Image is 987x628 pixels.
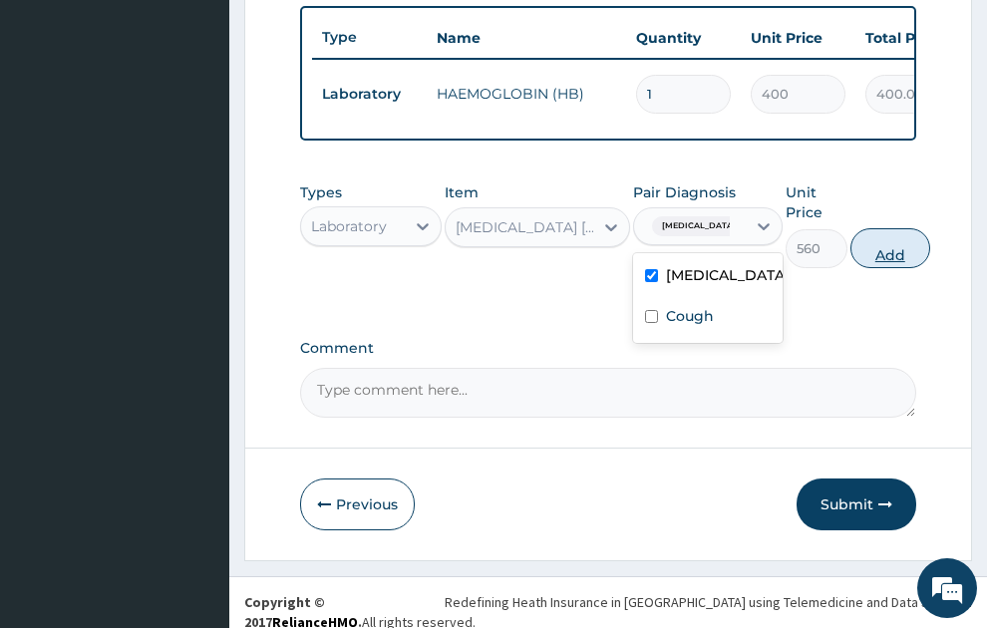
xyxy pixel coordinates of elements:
[445,592,972,612] div: Redefining Heath Insurance in [GEOGRAPHIC_DATA] using Telemedicine and Data Science!
[312,19,427,56] th: Type
[633,182,736,202] label: Pair Diagnosis
[445,182,479,202] label: Item
[666,306,714,326] label: Cough
[797,478,916,530] button: Submit
[327,10,375,58] div: Minimize live chat window
[104,112,335,138] div: Chat with us now
[666,265,790,285] label: [MEDICAL_DATA]
[311,216,387,236] div: Laboratory
[652,216,763,236] span: [MEDICAL_DATA] wi...
[37,100,81,150] img: d_794563401_company_1708531726252_794563401
[312,76,427,113] td: Laboratory
[10,418,380,487] textarea: Type your message and hit 'Enter'
[626,18,741,58] th: Quantity
[300,340,917,357] label: Comment
[300,478,415,530] button: Previous
[855,18,970,58] th: Total Price
[427,18,626,58] th: Name
[786,182,847,222] label: Unit Price
[300,184,342,201] label: Types
[741,18,855,58] th: Unit Price
[116,187,275,389] span: We're online!
[427,74,626,114] td: HAEMOGLOBIN (HB)
[850,228,930,268] button: Add
[456,217,595,237] div: [MEDICAL_DATA] [MEDICAL_DATA] (MP)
